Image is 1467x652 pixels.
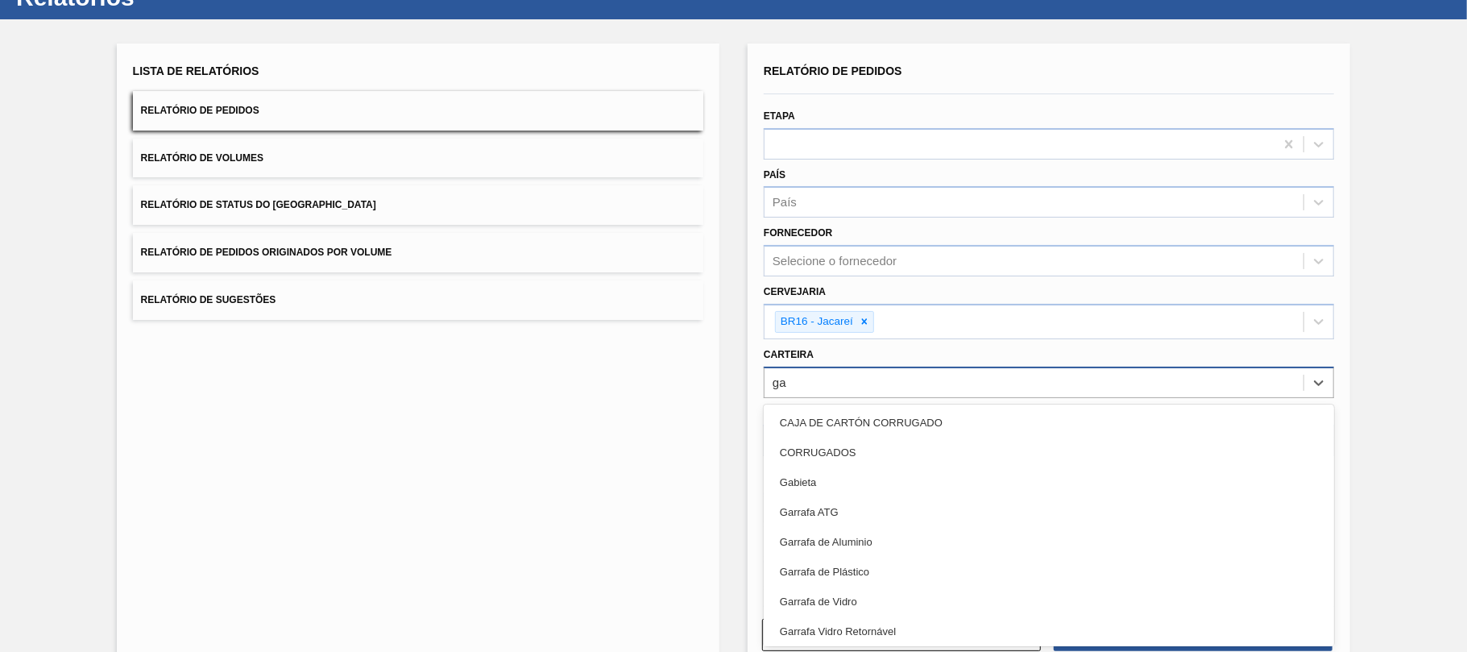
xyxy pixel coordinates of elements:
div: Garrafa de Plástico [764,557,1334,587]
button: Relatório de Pedidos [133,91,703,131]
button: Relatório de Volumes [133,139,703,178]
span: Relatório de Pedidos [141,105,259,116]
div: Garrafa ATG [764,497,1334,527]
button: Limpar [762,619,1041,651]
div: CAJA DE CARTÓN CORRUGADO [764,408,1334,438]
div: BR16 - Jacareí [776,312,856,332]
div: País [773,196,797,210]
label: Etapa [764,110,795,122]
div: Garrafa de Aluminio [764,527,1334,557]
span: Relatório de Pedidos [764,64,902,77]
div: Garrafa de Vidro [764,587,1334,617]
div: Gabieta [764,467,1334,497]
div: CORRUGADOS [764,438,1334,467]
button: Relatório de Pedidos Originados por Volume [133,233,703,272]
span: Relatório de Status do [GEOGRAPHIC_DATA] [141,199,376,210]
span: Relatório de Sugestões [141,294,276,305]
div: Selecione o fornecedor [773,255,897,268]
button: Relatório de Status do [GEOGRAPHIC_DATA] [133,185,703,225]
label: Carteira [764,349,814,360]
span: Lista de Relatórios [133,64,259,77]
label: Fornecedor [764,227,832,239]
label: País [764,169,785,181]
span: Relatório de Pedidos Originados por Volume [141,247,392,258]
label: Cervejaria [764,286,826,297]
span: Relatório de Volumes [141,152,263,164]
button: Relatório de Sugestões [133,280,703,320]
div: Garrafa Vidro Retornável [764,617,1334,646]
